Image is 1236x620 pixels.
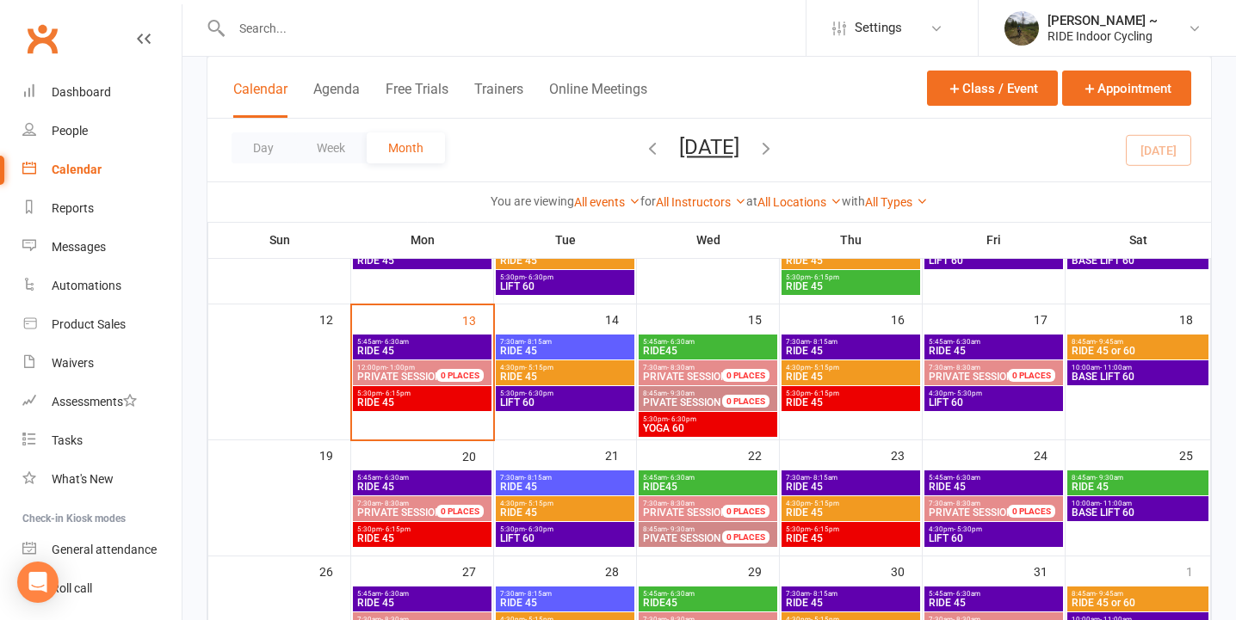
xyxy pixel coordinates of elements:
[785,281,917,292] span: RIDE 45
[381,590,409,598] span: - 6:30am
[22,531,182,569] a: General attendance kiosk mode
[811,500,839,507] span: - 5:15pm
[667,500,695,507] span: - 8:30am
[928,397,1060,408] span: LIFT 60
[1048,13,1158,28] div: [PERSON_NAME] ~
[667,364,695,371] span: - 8:30am
[381,338,409,346] span: - 6:30am
[52,581,92,595] div: Roll call
[499,338,631,346] span: 7:30am
[356,397,488,408] span: RIDE 45
[1071,590,1205,598] span: 8:45am
[953,474,980,482] span: - 6:30am
[1100,500,1132,507] span: - 11:00am
[356,590,488,598] span: 5:45am
[1062,71,1191,106] button: Appointment
[356,500,457,507] span: 7:30am
[642,525,743,533] span: 8:45am
[746,194,757,208] strong: at
[499,390,631,397] span: 5:30pm
[785,390,917,397] span: 5:30pm
[525,525,553,533] span: - 6:30pm
[1071,482,1205,492] span: RIDE 45
[525,364,553,371] span: - 5:15pm
[748,440,779,469] div: 22
[549,81,647,118] button: Online Meetings
[208,222,351,258] th: Sun
[923,222,1066,258] th: Fri
[605,304,636,333] div: 14
[642,482,774,492] span: RIDE45
[842,194,865,208] strong: with
[642,390,743,397] span: 8:45am
[1071,346,1205,356] span: RIDE 45 or 60
[22,112,182,150] a: People
[52,163,102,176] div: Calendar
[356,255,488,266] span: RIDE 45
[928,525,1060,533] span: 4:30pm
[499,255,631,266] span: RIDE 45
[929,506,1014,519] span: PRIVATE SESSION
[226,16,806,40] input: Search...
[927,71,1058,106] button: Class / Event
[319,556,350,585] div: 26
[22,460,182,499] a: What's New
[356,346,488,356] span: RIDE 45
[22,305,182,344] a: Product Sales
[313,81,360,118] button: Agenda
[52,124,88,138] div: People
[21,17,64,60] a: Clubworx
[319,304,350,333] div: 12
[491,194,574,208] strong: You are viewing
[1034,556,1065,585] div: 31
[811,390,839,397] span: - 6:15pm
[785,273,917,281] span: 5:30pm
[357,371,442,383] span: PRIVATE SESSION
[1071,507,1205,518] span: BASE LIFT 60
[1071,500,1205,507] span: 10:00am
[436,505,484,518] div: 0 PLACES
[499,500,631,507] span: 4:30pm
[953,590,980,598] span: - 6:30am
[381,474,409,482] span: - 6:30am
[929,371,1014,383] span: PRIVATE SESSION
[356,338,488,346] span: 5:45am
[643,371,728,383] span: PRIVATE SESSION
[499,525,631,533] span: 5:30pm
[748,304,779,333] div: 15
[356,598,488,608] span: RIDE 45
[1066,222,1211,258] th: Sat
[748,556,779,585] div: 29
[785,371,917,382] span: RIDE 45
[1071,338,1205,346] span: 8:45am
[382,525,411,533] span: - 6:15pm
[1179,440,1210,469] div: 25
[1048,28,1158,44] div: RIDE Indoor Cycling
[381,500,409,507] span: - 8:30am
[785,338,917,346] span: 7:30am
[642,415,774,423] span: 5:30pm
[524,474,552,482] span: - 8:15am
[865,195,928,209] a: All Types
[52,356,94,370] div: Waivers
[499,474,631,482] span: 7:30am
[356,533,488,543] span: RIDE 45
[22,344,182,383] a: Waivers
[642,598,774,608] span: RIDE45
[524,590,552,598] span: - 8:15am
[656,195,746,209] a: All Instructors
[356,474,488,482] span: 5:45am
[640,194,656,208] strong: for
[52,543,157,556] div: General attendance
[757,195,842,209] a: All Locations
[499,364,631,371] span: 4:30pm
[574,195,640,209] a: All events
[642,474,774,482] span: 5:45am
[525,500,553,507] span: - 5:15pm
[605,556,636,585] div: 28
[499,273,631,281] span: 5:30pm
[386,81,448,118] button: Free Trials
[52,433,83,447] div: Tasks
[928,346,1060,356] span: RIDE 45
[785,364,917,371] span: 4:30pm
